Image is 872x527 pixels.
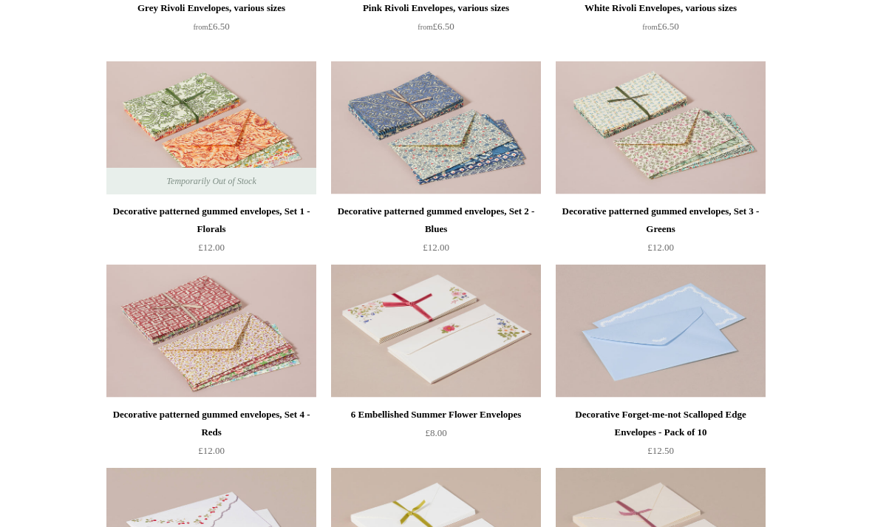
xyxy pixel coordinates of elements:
[106,203,316,263] a: Decorative patterned gummed envelopes, Set 1 - Florals £12.00
[423,242,449,253] span: £12.00
[559,406,762,441] div: Decorative Forget-me-not Scalloped Edge Envelopes - Pack of 10
[331,61,541,194] img: Decorative patterned gummed envelopes, Set 2 - Blues
[642,23,657,31] span: from
[556,61,766,194] img: Decorative patterned gummed envelopes, Set 3 - Greens
[556,406,766,466] a: Decorative Forget-me-not Scalloped Edge Envelopes - Pack of 10 £12.50
[198,242,225,253] span: £12.00
[151,168,270,194] span: Temporarily Out of Stock
[559,203,762,238] div: Decorative patterned gummed envelopes, Set 3 - Greens
[106,61,316,194] img: Decorative patterned gummed envelopes, Set 1 - Florals
[331,203,541,263] a: Decorative patterned gummed envelopes, Set 2 - Blues £12.00
[193,21,229,32] span: £6.50
[331,406,541,466] a: 6 Embellished Summer Flower Envelopes £8.00
[106,61,316,194] a: Decorative patterned gummed envelopes, Set 1 - Florals Decorative patterned gummed envelopes, Set...
[556,61,766,194] a: Decorative patterned gummed envelopes, Set 3 - Greens Decorative patterned gummed envelopes, Set ...
[556,203,766,263] a: Decorative patterned gummed envelopes, Set 3 - Greens £12.00
[335,406,537,424] div: 6 Embellished Summer Flower Envelopes
[198,445,225,456] span: £12.00
[647,242,674,253] span: £12.00
[193,23,208,31] span: from
[556,265,766,398] a: Decorative Forget-me-not Scalloped Edge Envelopes - Pack of 10 Decorative Forget-me-not Scalloped...
[647,445,674,456] span: £12.50
[556,265,766,398] img: Decorative Forget-me-not Scalloped Edge Envelopes - Pack of 10
[110,406,313,441] div: Decorative patterned gummed envelopes, Set 4 - Reds
[642,21,678,32] span: £6.50
[110,203,313,238] div: Decorative patterned gummed envelopes, Set 1 - Florals
[418,23,432,31] span: from
[106,265,316,398] a: Decorative patterned gummed envelopes, Set 4 - Reds Decorative patterned gummed envelopes, Set 4 ...
[106,265,316,398] img: Decorative patterned gummed envelopes, Set 4 - Reds
[331,265,541,398] img: 6 Embellished Summer Flower Envelopes
[331,265,541,398] a: 6 Embellished Summer Flower Envelopes 6 Embellished Summer Flower Envelopes
[335,203,537,238] div: Decorative patterned gummed envelopes, Set 2 - Blues
[418,21,454,32] span: £6.50
[425,427,446,438] span: £8.00
[106,406,316,466] a: Decorative patterned gummed envelopes, Set 4 - Reds £12.00
[331,61,541,194] a: Decorative patterned gummed envelopes, Set 2 - Blues Decorative patterned gummed envelopes, Set 2...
